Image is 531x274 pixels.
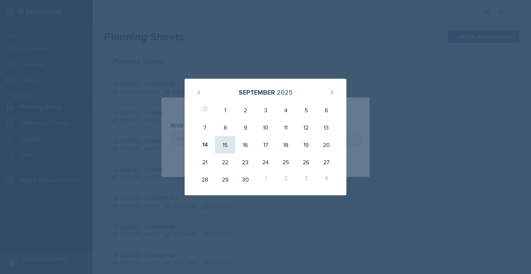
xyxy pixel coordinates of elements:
[215,171,235,188] div: 29
[235,136,255,153] div: 16
[296,119,316,136] div: 12
[296,153,316,171] div: 26
[195,101,215,119] div: 31
[239,87,275,97] div: September
[255,101,276,119] div: 3
[276,171,296,188] div: 2
[316,153,336,171] div: 27
[235,119,255,136] div: 9
[235,171,255,188] div: 30
[215,136,235,153] div: 15
[296,136,316,153] div: 19
[195,171,215,188] div: 28
[255,119,276,136] div: 10
[195,153,215,171] div: 21
[215,153,235,171] div: 22
[276,119,296,136] div: 11
[195,119,215,136] div: 7
[215,119,235,136] div: 8
[276,136,296,153] div: 18
[316,119,336,136] div: 13
[235,153,255,171] div: 23
[316,101,336,119] div: 6
[277,87,293,97] div: 2025
[235,101,255,119] div: 2
[195,136,215,153] div: 14
[296,101,316,119] div: 5
[276,101,296,119] div: 4
[215,101,235,119] div: 1
[316,171,336,188] div: 4
[255,136,276,153] div: 17
[255,153,276,171] div: 24
[276,153,296,171] div: 25
[316,136,336,153] div: 20
[296,171,316,188] div: 3
[255,171,276,188] div: 1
